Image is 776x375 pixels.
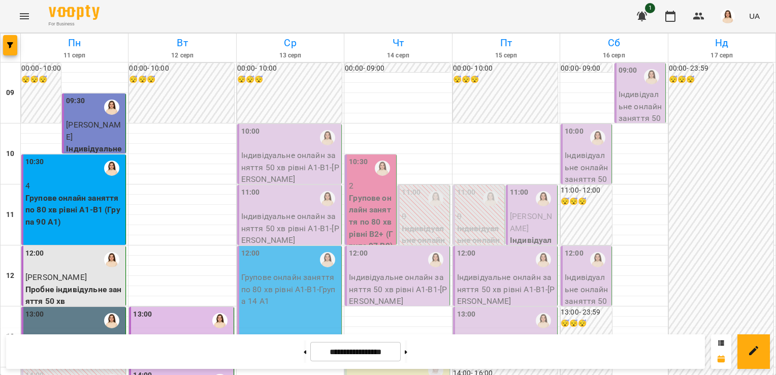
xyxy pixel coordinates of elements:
[536,252,551,267] img: Оксана
[25,248,44,259] label: 12:00
[49,21,100,27] span: For Business
[104,252,119,267] img: Оксана
[212,313,228,328] img: Оксана
[721,9,735,23] img: 76124efe13172d74632d2d2d3678e7ed.png
[320,191,335,206] img: Оксана
[619,88,663,160] p: Індивідуальне онлайн заняття 50 хв рівні В2+ - [PERSON_NAME]
[428,191,443,206] img: Оксана
[561,307,612,318] h6: 13:00 - 23:59
[6,87,14,99] h6: 09
[561,185,612,196] h6: 11:00 - 12:00
[457,187,476,198] label: 11:00
[25,192,123,228] p: Групове онлайн заняття по 80 хв рівні А1-В1 (Група 90 A1)
[669,74,773,85] h6: 😴😴😴
[237,74,342,85] h6: 😴😴😴
[241,271,339,307] p: Групове онлайн заняття по 80 хв рівні А1-В1 - Група 14 А1
[590,252,605,267] img: Оксана
[454,51,558,60] h6: 15 серп
[483,191,498,206] img: Оксана
[453,63,558,74] h6: 00:00 - 10:00
[237,63,342,74] h6: 00:00 - 10:00
[562,51,666,60] h6: 16 серп
[565,149,609,245] p: Індивідуальне онлайн заняття 50 хв (підготовка до іспиту ) рівні В2+ - [PERSON_NAME]
[536,191,551,206] img: Оксана
[669,63,773,74] h6: 00:00 - 23:59
[6,209,14,221] h6: 11
[22,51,126,60] h6: 11 серп
[133,309,152,320] label: 13:00
[619,65,637,76] label: 09:00
[25,284,123,307] p: Пробне індивідульне заняття 50 хв
[561,63,612,74] h6: 00:00 - 09:00
[510,187,529,198] label: 11:00
[130,51,234,60] h6: 12 серп
[320,130,335,145] img: Оксана
[130,35,234,51] h6: Вт
[346,51,450,60] h6: 14 серп
[561,318,612,329] h6: 😴😴😴
[129,63,234,74] h6: 00:00 - 10:00
[536,313,551,328] img: Оксана
[428,252,443,267] img: Оксана
[66,120,121,142] span: [PERSON_NAME]
[238,51,342,60] h6: 13 серп
[645,3,655,13] span: 1
[565,126,584,137] label: 10:00
[25,309,44,320] label: 13:00
[129,74,234,85] h6: 😴😴😴
[349,192,394,252] p: Групове онлайн заняття по 80 хв рівні В2+ (Група 97 В2)
[241,126,260,137] label: 10:00
[457,271,555,307] p: Індивідуальне онлайн заняття 50 хв рівні А1-В1 - [PERSON_NAME]
[21,74,61,85] h6: 😴😴😴
[745,7,764,25] button: UA
[346,35,450,51] h6: Чт
[349,248,368,259] label: 12:00
[49,5,100,20] img: Voopty Logo
[22,35,126,51] h6: Пн
[457,248,476,259] label: 12:00
[25,272,87,282] span: [PERSON_NAME]
[241,149,339,185] p: Індивідуальне онлайн заняття 50 хв рівні А1-В1 - [PERSON_NAME]
[454,35,558,51] h6: Пт
[749,11,760,21] span: UA
[670,51,774,60] h6: 17 серп
[320,252,335,267] div: Оксана
[25,157,44,168] label: 10:30
[66,96,85,107] label: 09:30
[345,63,449,74] h6: 00:00 - 09:00
[590,130,605,145] img: Оксана
[104,313,119,328] img: Оксана
[510,211,552,233] span: [PERSON_NAME]
[453,74,558,85] h6: 😴😴😴
[349,180,394,192] p: 2
[565,248,584,259] label: 12:00
[241,187,260,198] label: 11:00
[644,69,659,84] img: Оксана
[375,161,390,176] img: Оксана
[21,63,61,74] h6: 00:00 - 10:00
[104,161,119,176] img: Оксана
[104,100,119,115] img: Оксана
[510,234,555,294] p: Індивідуальне онлайн заняття 50 хв рівні А1-В1
[12,4,37,28] button: Menu
[562,35,666,51] h6: Сб
[402,210,447,223] p: 0
[349,271,447,307] p: Індивідуальне онлайн заняття 50 хв рівні А1-В1 - [PERSON_NAME]
[402,187,421,198] label: 11:00
[238,35,342,51] h6: Ср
